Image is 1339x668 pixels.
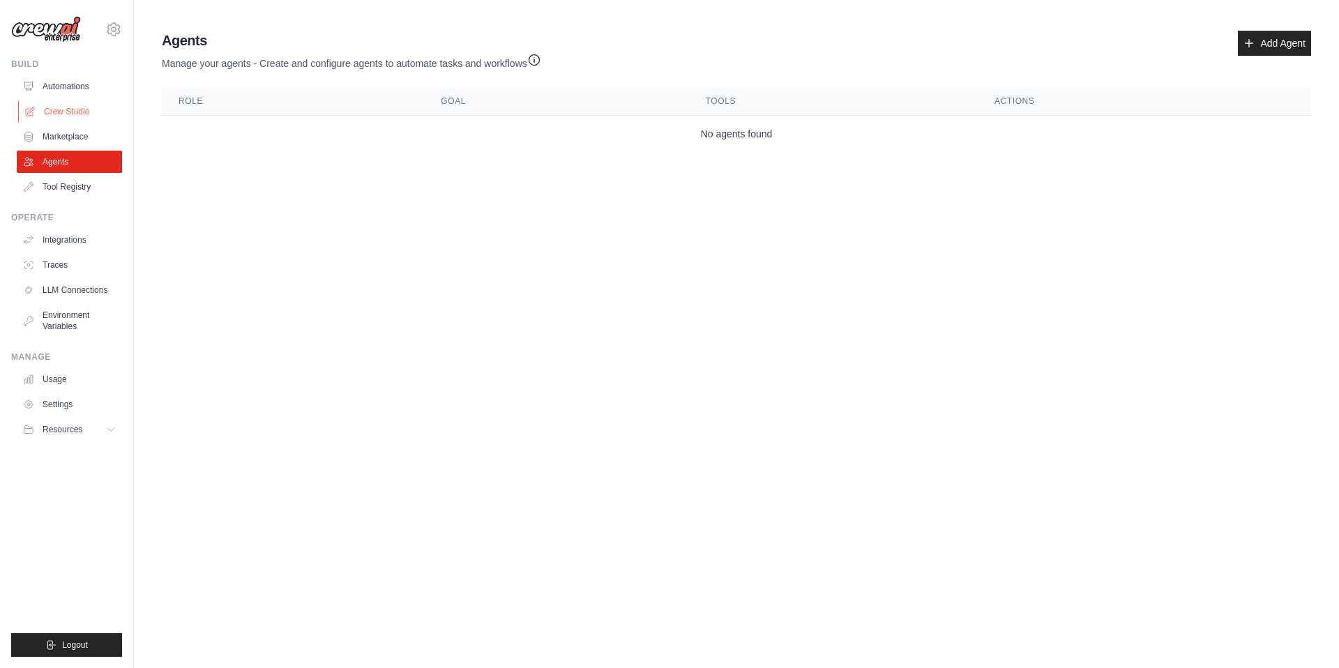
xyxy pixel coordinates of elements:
[17,229,122,251] a: Integrations
[162,50,541,70] p: Manage your agents - Create and configure agents to automate tasks and workflows
[689,87,978,116] th: Tools
[1238,31,1311,56] a: Add Agent
[17,254,122,276] a: Traces
[17,126,122,148] a: Marketplace
[11,59,122,70] div: Build
[17,418,122,441] button: Resources
[162,31,541,50] h2: Agents
[18,100,123,123] a: Crew Studio
[424,87,688,116] th: Goal
[11,633,122,657] button: Logout
[11,16,81,43] img: Logo
[162,116,1311,153] td: No agents found
[17,151,122,173] a: Agents
[17,279,122,301] a: LLM Connections
[11,212,122,223] div: Operate
[162,87,424,116] th: Role
[17,75,122,98] a: Automations
[62,639,88,651] span: Logout
[17,368,122,390] a: Usage
[17,393,122,416] a: Settings
[11,351,122,363] div: Manage
[17,176,122,198] a: Tool Registry
[978,87,1311,116] th: Actions
[17,304,122,337] a: Environment Variables
[43,424,82,435] span: Resources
